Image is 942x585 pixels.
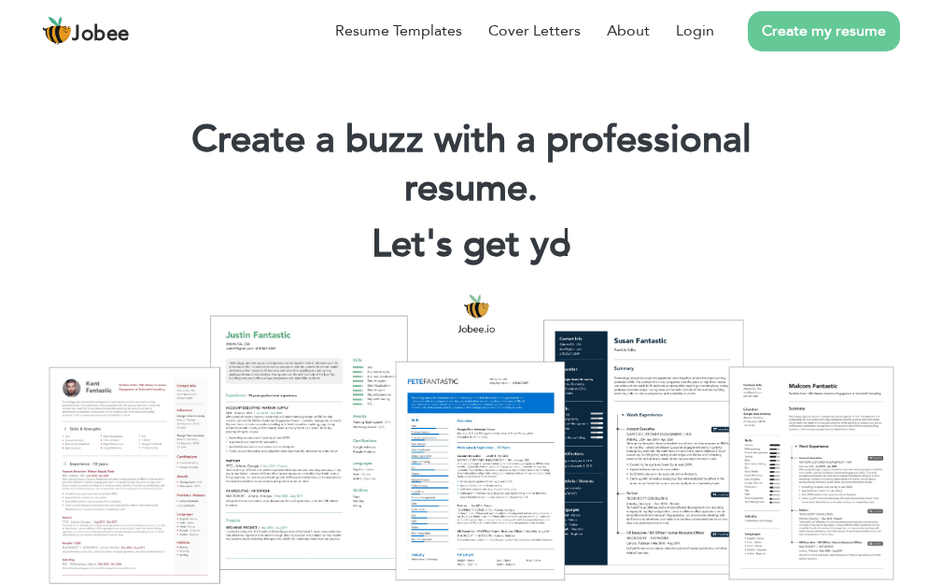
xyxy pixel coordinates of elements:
a: Create my resume [748,11,900,51]
span: get yo [463,219,571,270]
a: About [607,20,650,42]
a: Cover Letters [488,20,581,42]
a: Login [676,20,714,42]
h1: Create a buzz with a professional resume. [142,116,799,213]
span: Jobee [72,24,130,45]
img: jobee.io [42,16,72,46]
span: | [562,219,570,270]
h2: Let's [142,221,799,269]
a: Jobee [42,16,130,46]
a: Resume Templates [335,20,462,42]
